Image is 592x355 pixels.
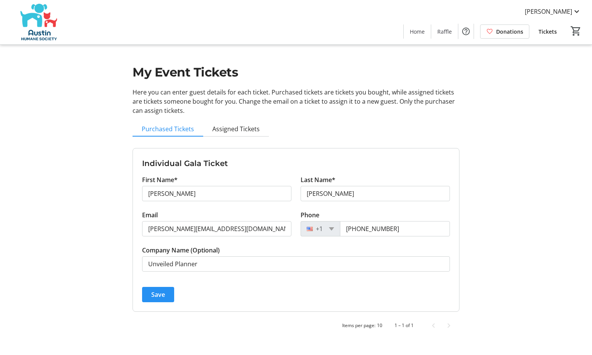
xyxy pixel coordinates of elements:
[480,24,529,39] a: Donations
[377,322,382,329] div: 10
[142,210,158,220] label: Email
[142,175,178,184] label: First Name*
[458,24,474,39] button: Help
[301,210,319,220] label: Phone
[133,63,459,81] h1: My Event Tickets
[142,158,450,169] h3: Individual Gala Ticket
[142,246,220,255] label: Company Name (Optional)
[133,88,459,115] p: Here you can enter guest details for each ticket. Purchased tickets are tickets you bought, while...
[142,287,174,302] button: Save
[395,322,414,329] div: 1 – 1 of 1
[532,24,563,39] a: Tickets
[441,318,456,333] button: Next page
[539,28,557,36] span: Tickets
[496,28,523,36] span: Donations
[133,318,459,333] mat-paginator: Select page
[437,28,452,36] span: Raffle
[340,221,450,236] input: (201) 555-0123
[519,5,587,18] button: [PERSON_NAME]
[151,290,165,299] span: Save
[5,3,73,41] img: Austin Humane Society's Logo
[212,126,260,132] span: Assigned Tickets
[431,24,458,39] a: Raffle
[569,24,583,38] button: Cart
[142,126,194,132] span: Purchased Tickets
[404,24,431,39] a: Home
[410,28,425,36] span: Home
[342,322,375,329] div: Items per page:
[426,318,441,333] button: Previous page
[525,7,572,16] span: [PERSON_NAME]
[301,175,335,184] label: Last Name*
